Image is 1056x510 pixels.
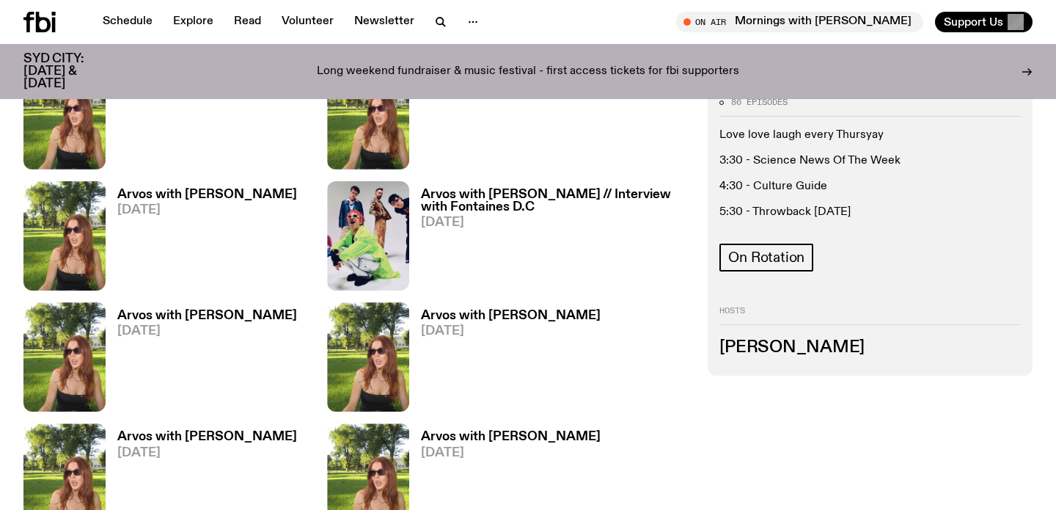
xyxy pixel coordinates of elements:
a: Arvos with [PERSON_NAME][DATE] [409,67,601,169]
a: Read [225,12,270,32]
p: 4:30 - Culture Guide [719,180,1021,194]
a: On Rotation [719,244,813,272]
h3: Arvos with [PERSON_NAME] // Interview with Fontaines D.C [421,189,690,214]
img: Lizzie Bowles is sitting in a bright green field of grass, with dark sunglasses and a black top. ... [327,59,409,169]
a: Explore [164,12,222,32]
span: [DATE] [117,204,297,216]
span: [DATE] [117,325,297,338]
a: Newsletter [345,12,423,32]
h3: [PERSON_NAME] [719,340,1021,356]
h3: Arvos with [PERSON_NAME] [421,310,601,322]
a: Arvos with [PERSON_NAME][DATE] [106,189,297,291]
a: Arvos with [PERSON_NAME] // Interview with Fontaines D.C[DATE] [409,189,690,291]
h3: SYD CITY: [DATE] & [DATE] [23,53,117,90]
a: Arvos with [PERSON_NAME][DATE] [106,67,297,169]
p: Love love laugh every Thursyay [719,128,1021,142]
button: Support Us [935,12,1033,32]
p: 3:30 - Science News Of The Week [719,154,1021,168]
span: [DATE] [421,325,601,338]
a: Schedule [94,12,161,32]
h3: Arvos with [PERSON_NAME] [117,431,297,443]
span: On Rotation [728,249,804,266]
button: On AirMornings with [PERSON_NAME] [676,12,923,32]
h3: Arvos with [PERSON_NAME] [117,310,297,322]
img: Lizzie Bowles is sitting in a bright green field of grass, with dark sunglasses and a black top. ... [327,302,409,412]
h3: Arvos with [PERSON_NAME] [117,189,297,201]
h2: Hosts [719,307,1021,324]
h3: Arvos with [PERSON_NAME] [421,431,601,443]
a: Arvos with [PERSON_NAME][DATE] [106,310,297,412]
span: 86 episodes [731,98,788,106]
span: Support Us [944,15,1003,29]
span: [DATE] [421,216,690,229]
img: Lizzie Bowles is sitting in a bright green field of grass, with dark sunglasses and a black top. ... [23,302,106,412]
p: Long weekend fundraiser & music festival - first access tickets for fbi supporters [317,65,739,79]
a: Arvos with [PERSON_NAME][DATE] [409,310,601,412]
span: [DATE] [421,447,601,459]
img: Lizzie Bowles is sitting in a bright green field of grass, with dark sunglasses and a black top. ... [23,59,106,169]
a: Volunteer [273,12,342,32]
p: 5:30 - Throwback [DATE] [719,205,1021,219]
span: [DATE] [117,447,297,459]
img: Lizzie Bowles is sitting in a bright green field of grass, with dark sunglasses and a black top. ... [23,181,106,291]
